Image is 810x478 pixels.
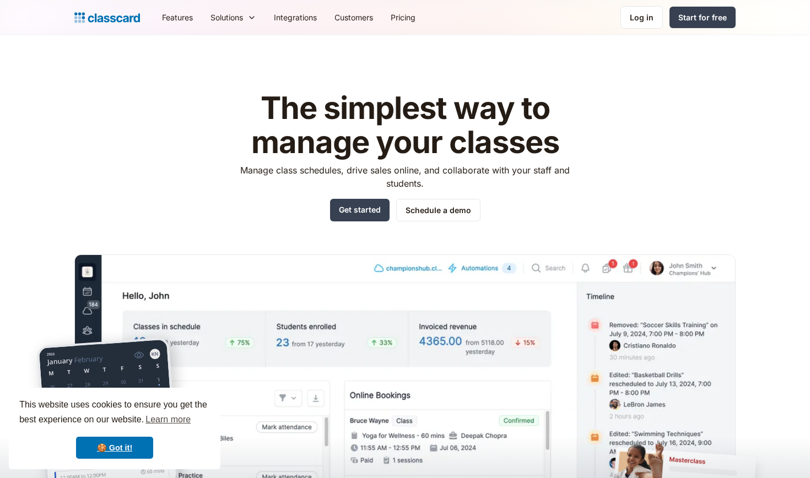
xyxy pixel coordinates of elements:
[153,5,202,30] a: Features
[330,199,390,221] a: Get started
[210,12,243,23] div: Solutions
[678,12,727,23] div: Start for free
[630,12,654,23] div: Log in
[396,199,480,221] a: Schedule a demo
[74,10,140,25] a: home
[265,5,326,30] a: Integrations
[202,5,265,30] div: Solutions
[230,91,580,159] h1: The simplest way to manage your classes
[326,5,382,30] a: Customers
[620,6,663,29] a: Log in
[144,411,192,428] a: learn more about cookies
[230,164,580,190] p: Manage class schedules, drive sales online, and collaborate with your staff and students.
[19,398,210,428] span: This website uses cookies to ensure you get the best experience on our website.
[669,7,736,28] a: Start for free
[382,5,424,30] a: Pricing
[9,388,220,469] div: cookieconsent
[76,437,153,459] a: dismiss cookie message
